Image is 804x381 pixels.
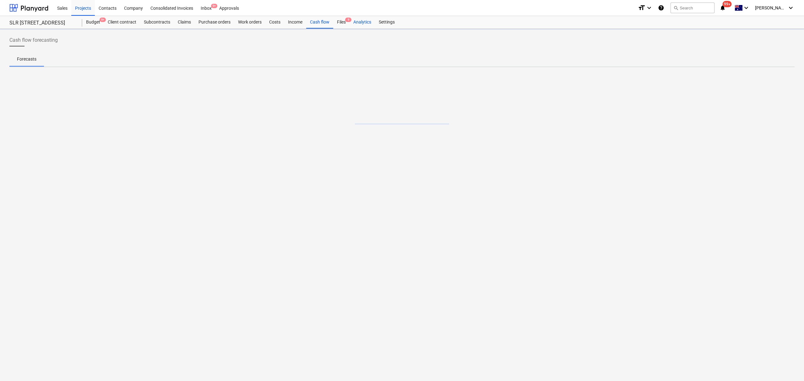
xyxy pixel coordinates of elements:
[9,20,75,26] div: SLR [STREET_ADDRESS]
[787,4,795,12] i: keyboard_arrow_down
[17,56,36,62] p: Forecasts
[284,16,306,29] a: Income
[658,4,664,12] i: Knowledge base
[82,16,104,29] div: Budget
[265,16,284,29] a: Costs
[104,16,140,29] a: Client contract
[345,18,351,22] span: 9
[671,3,714,13] button: Search
[720,4,726,12] i: notifications
[350,16,375,29] a: Analytics
[645,4,653,12] i: keyboard_arrow_down
[234,16,265,29] a: Work orders
[195,16,234,29] a: Purchase orders
[333,16,350,29] div: Files
[100,18,106,22] span: 9+
[82,16,104,29] a: Budget9+
[638,4,645,12] i: format_size
[742,4,750,12] i: keyboard_arrow_down
[375,16,399,29] a: Settings
[9,36,58,44] span: Cash flow forecasting
[211,4,217,8] span: 9+
[755,5,786,10] span: [PERSON_NAME]
[673,5,678,10] span: search
[306,16,333,29] a: Cash flow
[723,1,732,7] span: 99+
[140,16,174,29] a: Subcontracts
[333,16,350,29] a: Files9
[174,16,195,29] a: Claims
